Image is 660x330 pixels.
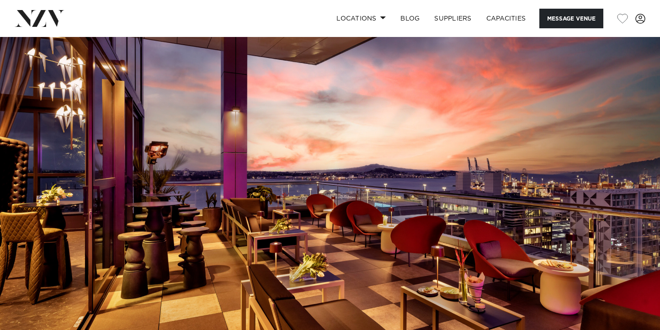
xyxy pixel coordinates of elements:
button: Message Venue [539,9,603,28]
a: Capacities [479,9,533,28]
a: BLOG [393,9,427,28]
a: SUPPLIERS [427,9,479,28]
a: Locations [329,9,393,28]
img: nzv-logo.png [15,10,64,26]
